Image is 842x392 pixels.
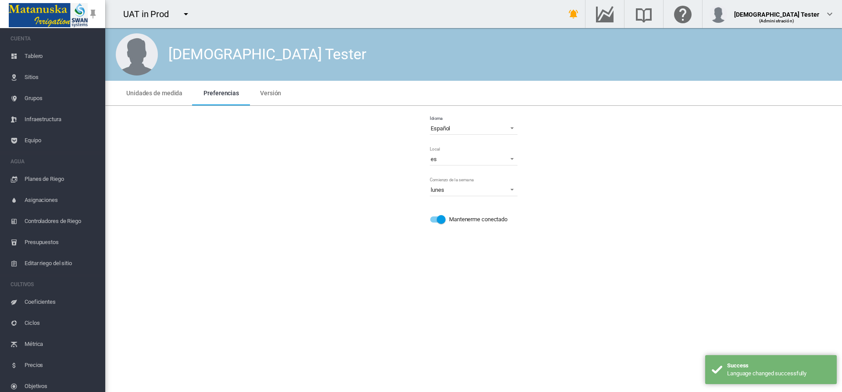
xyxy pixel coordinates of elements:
[430,152,517,165] md-select: Locale: es
[430,122,517,135] md-select: Language: Español
[11,155,98,169] span: AGUA
[430,183,517,196] md-select: Start of Week: Monday
[727,370,830,378] div: Language changed successfully
[431,125,450,132] div: Español
[25,109,98,130] span: Infraestructura
[25,130,98,151] span: Equipo
[568,9,579,19] md-icon: icon-bell-ring
[11,277,98,291] span: CULTIVOS
[727,362,830,370] div: Success
[9,3,88,27] img: Matanuska_LOGO.png
[431,187,444,193] div: lunes
[25,169,98,190] span: Planes de Riego
[123,8,177,20] div: UAT in Prod
[672,9,693,19] md-icon: Haga clic aquí para obtener ayuda
[25,334,98,355] span: Métrica
[116,33,158,76] img: male.jpg
[126,90,182,97] span: Unidades de medida
[759,18,794,23] span: (Administración)
[25,313,98,334] span: Ciclos
[705,355,837,384] div: Success Language changed successfully
[734,7,820,15] div: [DEMOGRAPHIC_DATA] Tester
[710,5,727,23] img: profile.jpg
[594,9,615,19] md-icon: Ir al Centro de Datos
[633,9,654,19] md-icon: Buscar en la base de conocimientos
[88,9,98,19] md-icon: icon-pin
[11,32,98,46] span: CUENTA
[25,253,98,274] span: Editar riego del sitio
[25,190,98,211] span: Asignaciones
[449,213,507,226] div: Mantenerme conectado
[177,5,195,23] button: icon-menu-down
[431,156,437,162] div: es
[25,88,98,109] span: Grupos
[25,232,98,253] span: Presupuestos
[565,5,582,23] button: icon-bell-ring
[25,211,98,232] span: Controladores de Riego
[168,44,367,65] div: [DEMOGRAPHIC_DATA] Tester
[25,67,98,88] span: Sitios
[203,90,239,97] span: Preferencias
[260,90,281,97] span: Versión
[25,46,98,67] span: Tablero
[25,355,98,376] span: Precios
[824,9,835,19] md-icon: icon-chevron-down
[25,291,98,313] span: Coeficientes
[181,9,191,19] md-icon: icon-menu-down
[430,213,517,226] md-switch: Keep Me Logged In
